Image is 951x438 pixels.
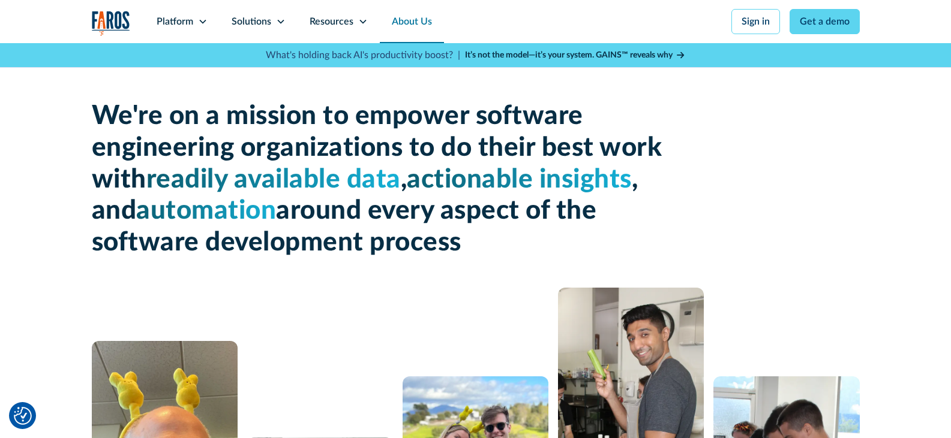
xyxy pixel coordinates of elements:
[465,49,686,62] a: It’s not the model—it’s your system. GAINS™ reveals why
[266,48,460,62] p: What's holding back AI's productivity boost? |
[146,167,401,193] span: readily available data
[157,14,193,29] div: Platform
[92,11,130,35] img: Logo of the analytics and reporting company Faros.
[731,9,780,34] a: Sign in
[407,167,632,193] span: actionable insights
[14,407,32,425] button: Cookie Settings
[92,101,668,259] h1: We're on a mission to empower software engineering organizations to do their best work with , , a...
[232,14,271,29] div: Solutions
[92,11,130,35] a: home
[136,198,276,224] span: automation
[310,14,353,29] div: Resources
[14,407,32,425] img: Revisit consent button
[790,9,860,34] a: Get a demo
[465,51,673,59] strong: It’s not the model—it’s your system. GAINS™ reveals why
